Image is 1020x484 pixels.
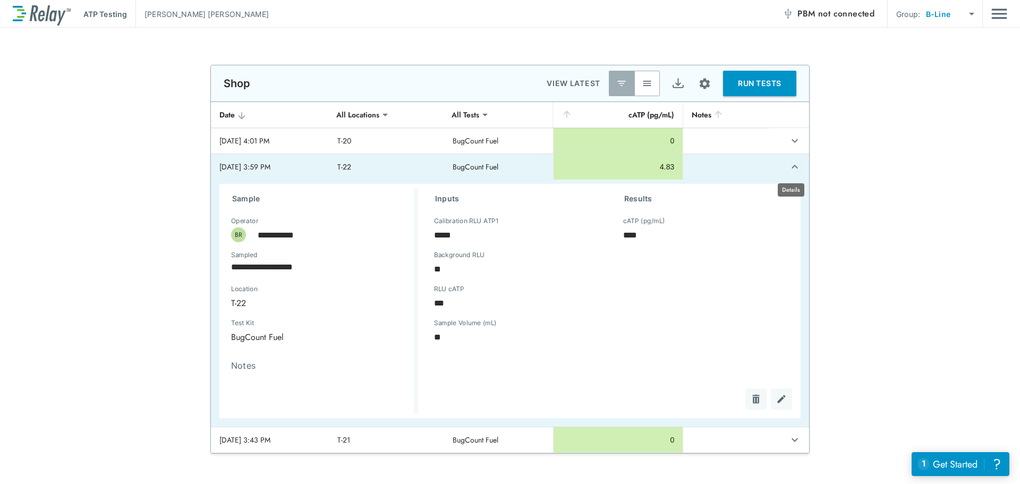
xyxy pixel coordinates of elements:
[991,4,1007,24] img: Drawer Icon
[991,4,1007,24] button: Main menu
[329,128,444,154] td: T-20
[786,431,804,449] button: expand row
[698,77,711,90] img: Settings Icon
[624,192,788,205] h3: Results
[691,70,719,98] button: Site setup
[444,104,487,125] div: All Tests
[616,78,627,89] img: Latest
[329,104,387,125] div: All Locations
[623,217,665,225] label: cATP (pg/mL)
[692,108,760,121] div: Notes
[562,108,675,121] div: cATP (pg/mL)
[224,256,396,277] input: Choose date, selected date is Oct 10, 2025
[776,394,787,404] img: Edit test
[83,9,127,20] p: ATP Testing
[562,435,675,445] div: 0
[786,158,804,176] button: expand row
[896,9,920,20] p: Group:
[786,132,804,150] button: expand row
[13,3,71,26] img: LuminUltra Relay
[547,77,600,90] p: VIEW LATEST
[665,71,691,96] button: Export
[231,227,246,242] div: BR
[642,78,652,89] img: View All
[778,183,804,197] div: Details
[771,388,792,410] button: Edit test
[329,427,444,453] td: T-21
[144,9,269,20] p: [PERSON_NAME] [PERSON_NAME]
[219,135,320,146] div: [DATE] 4:01 PM
[723,71,796,96] button: RUN TESTS
[219,435,320,445] div: [DATE] 3:43 PM
[818,7,874,20] span: not connected
[224,77,251,90] p: Shop
[435,192,599,205] h3: Inputs
[778,3,879,24] button: PBM not connected
[797,6,874,21] span: PBM
[671,77,685,90] img: Export Icon
[783,9,793,19] img: Offline Icon
[211,102,809,453] table: sticky table
[434,251,484,259] label: Background RLU
[231,217,258,225] label: Operator
[434,217,498,225] label: Calibration RLU ATP1
[224,326,331,347] div: BugCount Fuel
[562,162,675,172] div: 4.83
[211,102,329,128] th: Date
[329,154,444,180] td: T-22
[444,427,553,453] td: BugCount Fuel
[219,162,320,172] div: [DATE] 3:59 PM
[562,135,675,146] div: 0
[232,192,414,205] h3: Sample
[231,319,312,327] label: Test Kit
[434,319,497,327] label: Sample Volume (mL)
[444,128,553,154] td: BugCount Fuel
[434,285,464,293] label: RLU cATP
[231,251,258,259] label: Sampled
[444,154,553,180] td: BugCount Fuel
[231,285,366,293] label: Location
[224,292,403,313] div: T-22
[912,452,1009,476] iframe: Resource center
